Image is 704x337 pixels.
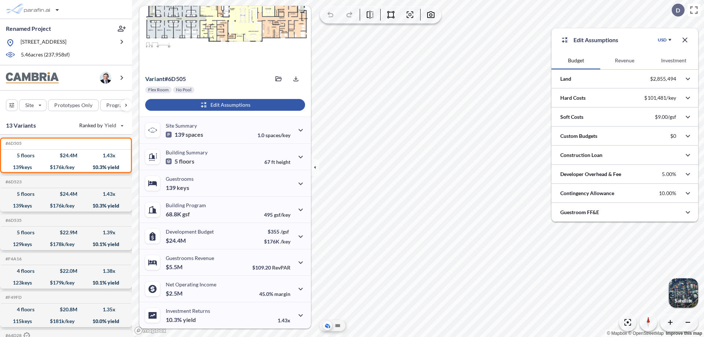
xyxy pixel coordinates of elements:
p: Custom Budgets [560,132,597,140]
p: 67 [264,159,290,165]
h5: Click to copy the code [4,141,22,146]
span: margin [274,291,290,297]
p: Guestrooms Revenue [166,255,214,261]
a: OpenStreetMap [628,331,664,336]
button: Ranked by Yield [73,120,128,131]
p: Contingency Allowance [560,190,614,197]
p: Guestroom FF&E [560,209,599,216]
p: Land [560,75,571,83]
p: Development Budget [166,228,214,235]
p: Program [106,102,127,109]
p: 10.00% [659,190,676,197]
span: RevPAR [272,264,290,271]
p: Soft Costs [560,113,583,121]
span: height [276,159,290,165]
p: 68.8K [166,210,190,218]
a: Mapbox [607,331,627,336]
p: Site [25,102,34,109]
p: Guestrooms [166,176,194,182]
p: $24.4M [166,237,187,244]
p: Satellite [675,298,692,304]
button: Budget [551,52,600,69]
img: BrandImage [6,72,59,84]
p: $0 [670,133,676,139]
span: Variant [145,75,165,82]
button: Edit Assumptions [145,99,305,111]
div: USD [658,37,667,43]
p: $2,855,494 [650,76,676,82]
p: Developer Overhead & Fee [560,171,621,178]
span: gsf/key [274,212,290,218]
span: gsf [182,210,190,218]
p: 5.46 acres ( 237,958 sf) [21,51,70,59]
a: Mapbox homepage [134,326,166,335]
p: Flex Room [148,87,169,93]
p: 1.43x [278,317,290,323]
p: Edit Assumptions [573,36,618,44]
p: Hard Costs [560,94,586,102]
p: No Pool [176,87,191,93]
p: Investment Returns [166,308,210,314]
p: Prototypes Only [54,102,92,109]
h5: Click to copy the code [4,218,22,223]
img: user logo [100,72,111,84]
button: Investment [649,52,698,69]
h5: Click to copy the code [4,295,22,300]
p: Renamed Project [6,25,51,33]
span: yield [183,316,196,323]
h5: Click to copy the code [4,256,22,261]
p: D [676,7,680,14]
p: $109.20 [252,264,290,271]
p: 10.3% [166,316,196,323]
p: 1.0 [257,132,290,138]
a: Improve this map [666,331,702,336]
span: spaces/key [265,132,290,138]
button: Prototypes Only [48,99,99,111]
p: Net Operating Income [166,281,216,287]
button: Site Plan [333,321,342,330]
p: 139 [166,131,203,138]
span: spaces [186,131,203,138]
span: floors [179,158,194,165]
p: 45.0% [259,291,290,297]
button: Aerial View [323,321,332,330]
button: Site [19,99,47,111]
p: [STREET_ADDRESS] [21,38,66,47]
span: Yield [104,122,117,129]
p: # 6d505 [145,75,186,83]
p: Site Summary [166,122,197,129]
p: Construction Loan [560,151,602,159]
p: 5.00% [662,171,676,177]
p: $2.5M [166,290,184,297]
p: $9.00/gsf [655,114,676,120]
p: Building Summary [166,149,208,155]
p: 5 [166,158,194,165]
p: 13 Variants [6,121,36,130]
span: keys [177,184,189,191]
span: ft [271,159,275,165]
button: Switcher ImageSatellite [669,278,698,308]
img: Switcher Image [669,278,698,308]
p: $176K [264,238,290,245]
p: $5.5M [166,263,184,271]
button: Revenue [600,52,649,69]
p: $355 [264,228,290,235]
p: 139 [166,184,189,191]
p: $101,481/key [644,95,676,101]
h5: Click to copy the code [4,179,22,184]
p: Building Program [166,202,206,208]
p: 495 [264,212,290,218]
span: /key [280,238,290,245]
span: /gsf [280,228,289,235]
button: Program [100,99,140,111]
